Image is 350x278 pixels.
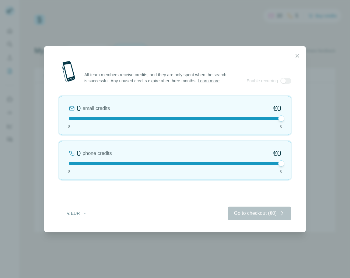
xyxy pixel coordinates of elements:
a: Learn more [198,78,220,83]
span: €0 [273,149,281,158]
span: 0 [280,124,282,129]
button: € EUR [63,208,91,219]
span: €0 [273,104,281,113]
h2: Total €0 [59,190,291,199]
span: 0 [68,124,70,129]
p: All team members receive credits, and they are only spent when the search is successful. Any unus... [84,72,227,84]
span: 0 [280,169,282,174]
span: email credits [82,105,110,112]
span: Enable recurring [247,78,278,84]
span: 0 [68,169,70,174]
span: phone credits [82,150,112,157]
div: 0 [77,104,81,113]
img: mobile-phone [59,60,78,84]
div: 0 [77,149,81,158]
